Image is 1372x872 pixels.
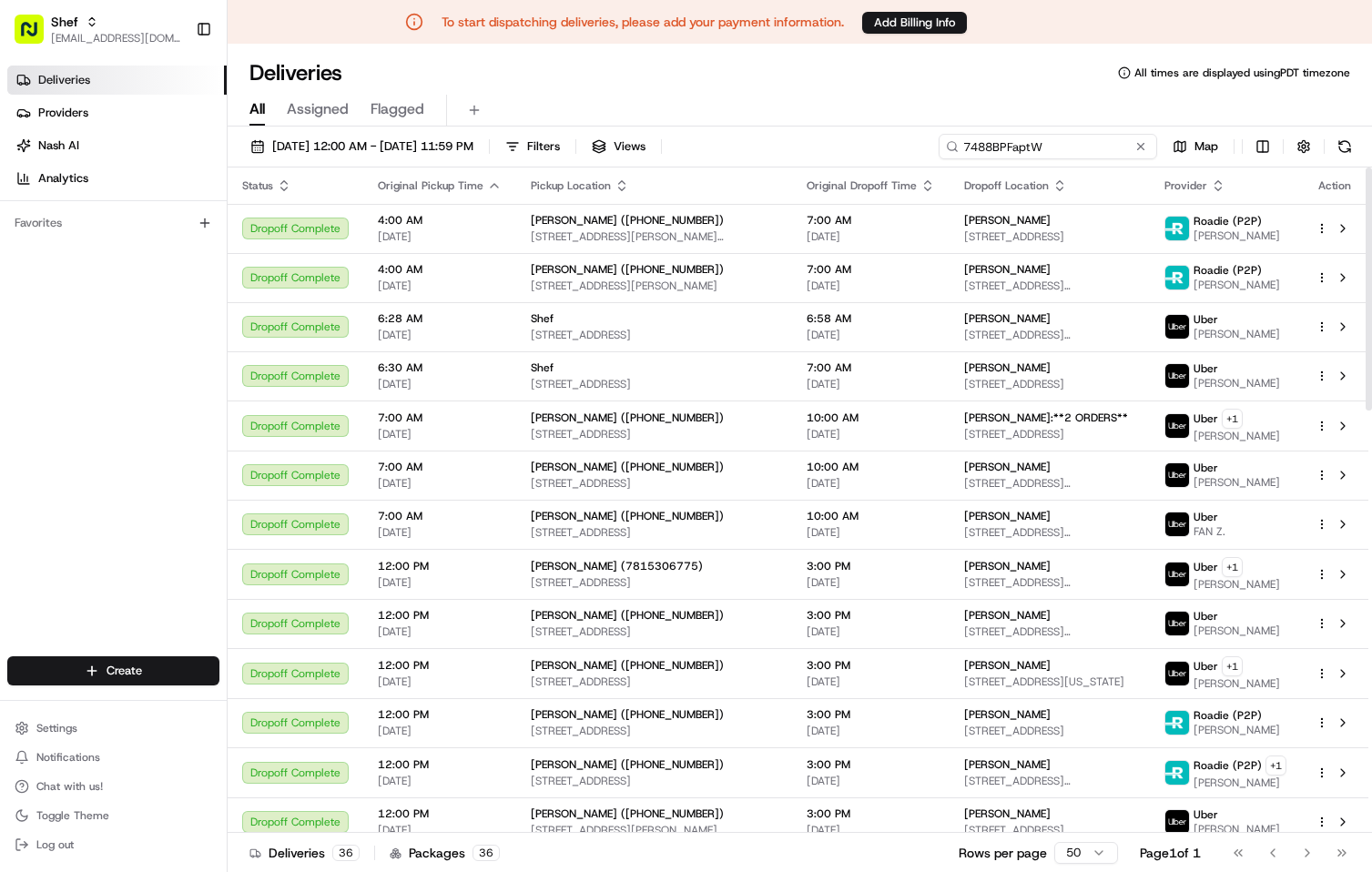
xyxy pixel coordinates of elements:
[807,377,935,391] span: [DATE]
[1194,776,1286,790] span: [PERSON_NAME]
[36,779,103,794] span: Chat with us!
[1165,612,1189,635] img: uber-new-logo.jpeg
[531,575,777,590] span: [STREET_ADDRESS]
[1194,475,1280,490] span: [PERSON_NAME]
[242,178,273,193] span: Status
[47,117,300,137] input: Clear
[131,282,137,297] span: •
[378,213,502,228] span: 4:00 AM
[1165,810,1189,834] img: uber-new-logo.jpeg
[1194,723,1280,737] span: [PERSON_NAME]
[38,170,88,187] span: Analytics
[378,411,502,425] span: 7:00 AM
[531,279,777,293] span: [STREET_ADDRESS][PERSON_NAME]
[964,279,1135,293] span: [STREET_ADDRESS][PERSON_NAME]
[1140,844,1201,862] div: Page 1 of 1
[964,427,1135,441] span: [STREET_ADDRESS]
[807,806,935,821] span: 3:00 PM
[531,178,611,193] span: Pickup Location
[1194,758,1262,773] span: Roadie (P2P)
[807,707,935,722] span: 3:00 PM
[964,229,1135,244] span: [STREET_ADDRESS]
[378,377,502,391] span: [DATE]
[378,360,502,375] span: 6:30 AM
[964,460,1051,474] span: [PERSON_NAME]
[862,12,967,34] button: Add Billing Info
[249,98,265,120] span: All
[1194,376,1280,390] span: [PERSON_NAME]
[531,262,724,277] span: [PERSON_NAME] ([PHONE_NUMBER])
[807,311,935,326] span: 6:58 AM
[807,559,935,573] span: 3:00 PM
[1194,327,1280,341] span: [PERSON_NAME]
[964,178,1049,193] span: Dropoff Location
[964,525,1135,540] span: [STREET_ADDRESS][PERSON_NAME]
[964,806,1051,821] span: [PERSON_NAME]
[1164,178,1207,193] span: Provider
[1165,662,1189,685] img: uber-new-logo.jpeg
[531,509,724,523] span: [PERSON_NAME] ([PHONE_NUMBER])
[531,608,724,623] span: [PERSON_NAME] ([PHONE_NUMBER])
[7,774,219,799] button: Chat with us!
[807,674,935,689] span: [DATE]
[964,262,1051,277] span: [PERSON_NAME]
[1165,364,1189,388] img: uber-new-logo.jpeg
[1194,429,1280,443] span: [PERSON_NAME]
[531,377,777,391] span: [STREET_ADDRESS]
[7,7,188,51] button: Shef[EMAIL_ADDRESS][DOMAIN_NAME]
[249,844,360,862] div: Deliveries
[378,757,502,772] span: 12:00 PM
[378,525,502,540] span: [DATE]
[473,845,500,861] div: 36
[531,724,777,738] span: [STREET_ADDRESS]
[531,427,777,441] span: [STREET_ADDRESS]
[282,233,331,255] button: See all
[1194,312,1218,327] span: Uber
[964,360,1051,375] span: [PERSON_NAME]
[807,509,935,523] span: 10:00 AM
[964,213,1051,228] span: [PERSON_NAME]
[310,179,331,201] button: Start new chat
[1194,807,1218,822] span: Uber
[807,575,935,590] span: [DATE]
[964,575,1135,590] span: [STREET_ADDRESS][PERSON_NAME]
[497,134,568,159] button: Filters
[531,774,777,788] span: [STREET_ADDRESS]
[531,757,724,772] span: [PERSON_NAME] ([PHONE_NUMBER])
[378,658,502,673] span: 12:00 PM
[959,844,1047,862] p: Rows per page
[181,402,220,416] span: Pylon
[36,358,139,376] span: Knowledge Base
[128,401,220,416] a: Powered byPylon
[964,674,1135,689] span: [STREET_ADDRESS][US_STATE]
[939,134,1157,159] input: Type to search
[7,745,219,770] button: Notifications
[82,174,299,192] div: Start new chat
[1194,577,1280,592] span: [PERSON_NAME]
[36,721,77,735] span: Settings
[7,656,219,685] button: Create
[1194,624,1280,638] span: [PERSON_NAME]
[378,724,502,738] span: [DATE]
[1194,676,1280,691] span: [PERSON_NAME]
[51,31,181,46] span: [EMAIL_ADDRESS][DOMAIN_NAME]
[7,715,219,741] button: Settings
[7,66,227,95] a: Deliveries
[531,360,554,375] span: Shef
[1332,134,1357,159] button: Refresh
[378,311,502,326] span: 6:28 AM
[18,73,331,102] p: Welcome 👋
[1134,66,1350,80] span: All times are displayed using PDT timezone
[807,476,935,491] span: [DATE]
[1165,414,1189,438] img: uber-new-logo.jpeg
[18,265,47,294] img: Shef Support
[38,174,71,207] img: 8571987876998_91fb9ceb93ad5c398215_72.jpg
[964,823,1135,837] span: [STREET_ADDRESS]
[332,845,360,861] div: 36
[964,559,1051,573] span: [PERSON_NAME]
[1194,263,1262,278] span: Roadie (P2P)
[141,282,178,297] span: [DATE]
[531,460,724,474] span: [PERSON_NAME] ([PHONE_NUMBER])
[7,208,219,238] div: Favorites
[807,328,935,342] span: [DATE]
